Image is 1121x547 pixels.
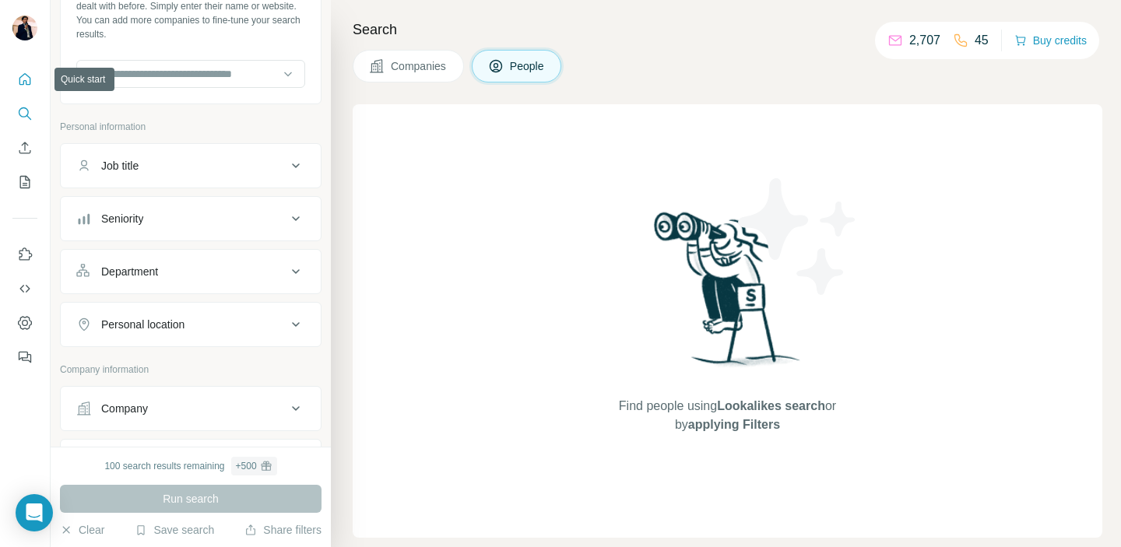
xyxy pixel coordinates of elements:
button: Department [61,253,321,290]
button: My lists [12,168,37,196]
button: Quick start [12,65,37,93]
span: Find people using or by [603,397,852,434]
h4: Search [353,19,1102,40]
button: Company [61,390,321,427]
p: Company information [60,363,322,377]
p: 45 [975,31,989,50]
img: Surfe Illustration - Stars [728,167,868,307]
button: Job title [61,147,321,184]
div: Open Intercom Messenger [16,494,53,531]
div: + 500 [236,459,257,473]
div: Seniority [101,211,143,226]
span: Lookalikes search [717,399,825,412]
button: Industry [61,443,321,480]
button: Use Surfe API [12,275,37,303]
div: Job title [101,158,139,174]
div: 100 search results remaining [104,457,276,475]
p: 2,707 [909,31,940,50]
button: Seniority [61,200,321,237]
button: Save search [135,522,214,538]
button: Dashboard [12,309,37,337]
div: Company [101,401,148,416]
img: Surfe Illustration - Woman searching with binoculars [647,208,809,381]
button: Enrich CSV [12,134,37,162]
p: Personal information [60,120,322,134]
button: Share filters [244,522,322,538]
span: applying Filters [688,418,780,431]
span: Companies [391,58,448,74]
img: Avatar [12,16,37,40]
button: Use Surfe on LinkedIn [12,240,37,268]
span: People [510,58,546,74]
button: Search [12,100,37,128]
button: Personal location [61,306,321,343]
button: Clear [60,522,104,538]
button: Feedback [12,343,37,371]
button: Buy credits [1014,30,1087,51]
div: Personal location [101,317,184,332]
div: Department [101,264,158,279]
